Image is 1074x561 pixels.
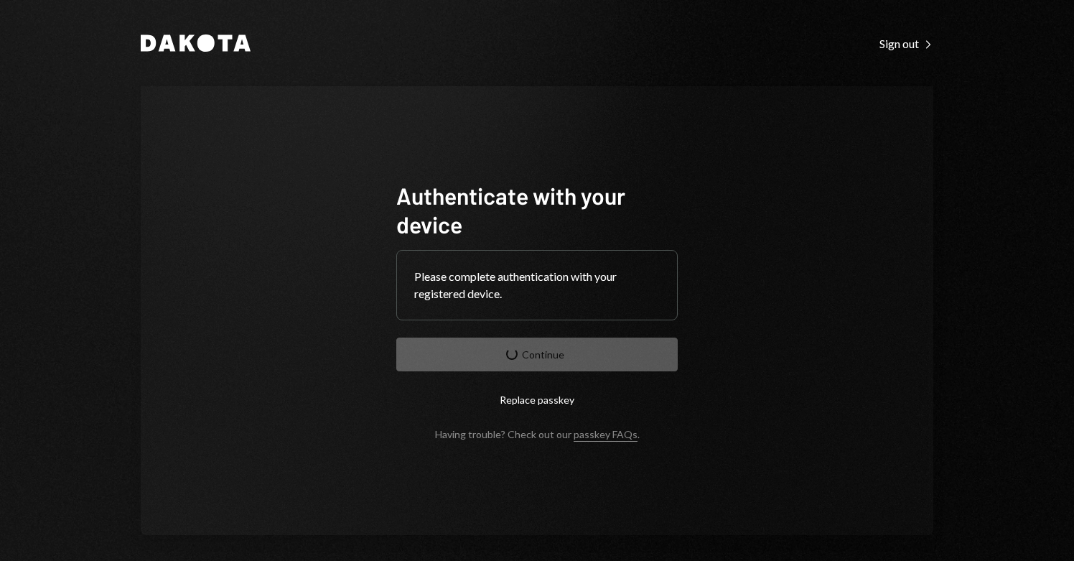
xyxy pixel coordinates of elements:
[414,268,660,302] div: Please complete authentication with your registered device.
[396,181,678,238] h1: Authenticate with your device
[435,428,640,440] div: Having trouble? Check out our .
[879,35,933,51] a: Sign out
[574,428,638,442] a: passkey FAQs
[396,383,678,417] button: Replace passkey
[879,37,933,51] div: Sign out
